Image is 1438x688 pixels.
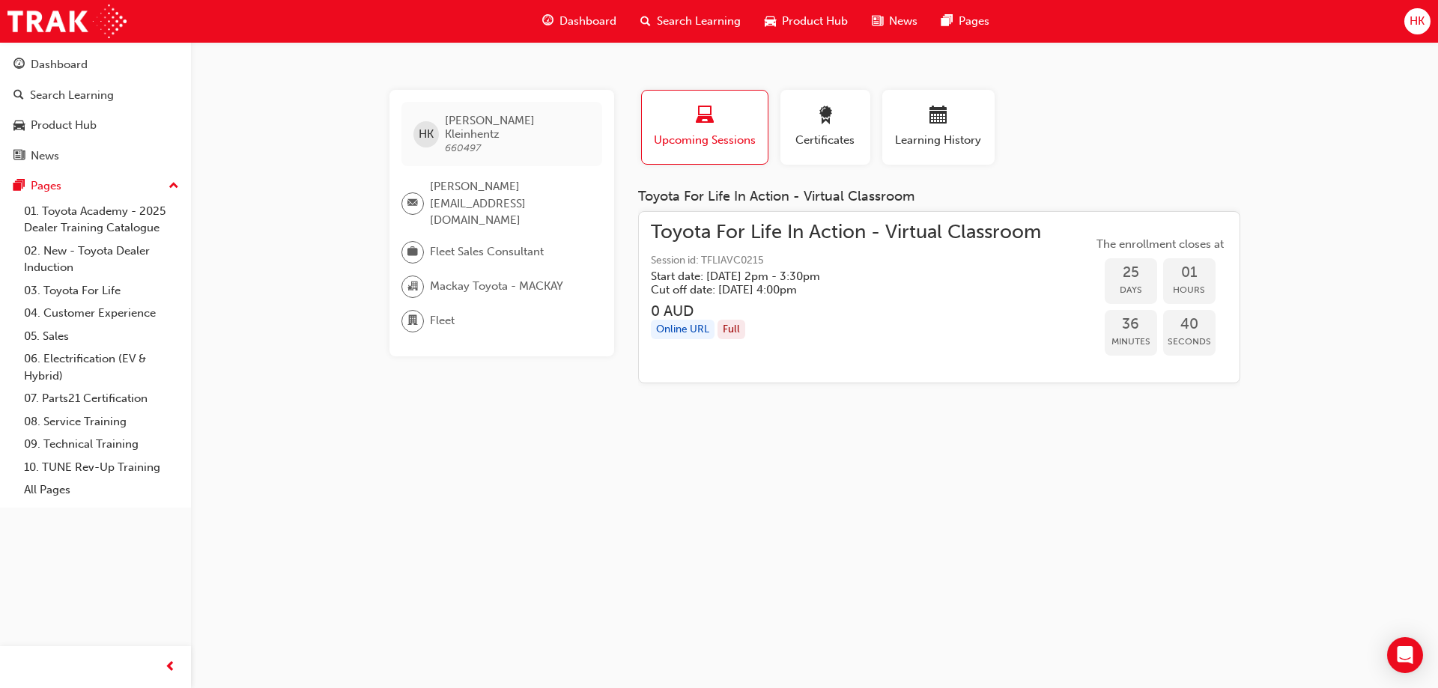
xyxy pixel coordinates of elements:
[653,132,756,149] span: Upcoming Sessions
[765,12,776,31] span: car-icon
[13,89,24,103] span: search-icon
[651,283,1017,296] h5: Cut off date: [DATE] 4:00pm
[1410,13,1425,30] span: HK
[792,132,859,149] span: Certificates
[18,325,185,348] a: 05. Sales
[18,456,185,479] a: 10. TUNE Rev-Up Training
[31,117,97,134] div: Product Hub
[1163,333,1216,350] span: Seconds
[542,12,553,31] span: guage-icon
[753,6,860,37] a: car-iconProduct Hub
[31,56,88,73] div: Dashboard
[13,150,25,163] span: news-icon
[816,106,834,127] span: award-icon
[169,177,179,196] span: up-icon
[651,224,1228,371] a: Toyota For Life In Action - Virtual ClassroomSession id: TFLIAVC0215Start date: [DATE] 2pm - 3:30...
[628,6,753,37] a: search-iconSearch Learning
[1105,281,1157,299] span: Days
[13,180,25,193] span: pages-icon
[6,142,185,170] a: News
[718,320,745,340] div: Full
[18,433,185,456] a: 09. Technical Training
[18,279,185,302] a: 03. Toyota For Life
[651,270,1017,283] h5: Start date: [DATE] 2pm - 3:30pm
[651,252,1041,270] span: Session id: TFLIAVC0215
[31,147,59,165] div: News
[651,320,715,340] div: Online URL
[1163,281,1216,299] span: Hours
[657,13,741,30] span: Search Learning
[696,106,714,127] span: laptop-icon
[651,302,1041,320] h3: 0 AUD
[1093,236,1228,253] span: The enrollment closes at
[430,178,590,229] span: [PERSON_NAME][EMAIL_ADDRESS][DOMAIN_NAME]
[1163,316,1216,333] span: 40
[30,87,114,104] div: Search Learning
[1404,8,1431,34] button: HK
[1105,264,1157,281] span: 25
[419,126,434,143] span: HK
[18,410,185,433] a: 08. Service Training
[782,13,848,30] span: Product Hub
[929,6,1001,37] a: pages-iconPages
[445,114,590,141] span: [PERSON_NAME] Kleinhentz
[31,177,61,195] div: Pages
[6,112,185,139] a: Product Hub
[407,194,418,213] span: email-icon
[1105,333,1157,350] span: Minutes
[641,90,768,165] button: Upcoming Sessions
[559,13,616,30] span: Dashboard
[651,224,1041,241] span: Toyota For Life In Action - Virtual Classroom
[18,347,185,387] a: 06. Electrification (EV & Hybrid)
[638,189,1240,205] div: Toyota For Life In Action - Virtual Classroom
[445,141,481,154] span: 660497
[929,106,947,127] span: calendar-icon
[640,12,651,31] span: search-icon
[530,6,628,37] a: guage-iconDashboard
[6,172,185,200] button: Pages
[18,240,185,279] a: 02. New - Toyota Dealer Induction
[13,119,25,133] span: car-icon
[1163,264,1216,281] span: 01
[13,58,25,72] span: guage-icon
[18,200,185,240] a: 01. Toyota Academy - 2025 Dealer Training Catalogue
[18,302,185,325] a: 04. Customer Experience
[165,658,176,677] span: prev-icon
[6,51,185,79] a: Dashboard
[941,12,953,31] span: pages-icon
[407,243,418,262] span: briefcase-icon
[1387,637,1423,673] div: Open Intercom Messenger
[18,478,185,502] a: All Pages
[860,6,929,37] a: news-iconNews
[894,132,983,149] span: Learning History
[882,90,995,165] button: Learning History
[18,387,185,410] a: 07. Parts21 Certification
[6,82,185,109] a: Search Learning
[430,243,544,261] span: Fleet Sales Consultant
[1105,316,1157,333] span: 36
[780,90,870,165] button: Certificates
[407,277,418,296] span: organisation-icon
[6,48,185,172] button: DashboardSearch LearningProduct HubNews
[430,312,455,329] span: Fleet
[872,12,883,31] span: news-icon
[889,13,917,30] span: News
[959,13,989,30] span: Pages
[7,4,127,38] img: Trak
[407,311,418,331] span: department-icon
[430,278,563,295] span: Mackay Toyota - MACKAY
